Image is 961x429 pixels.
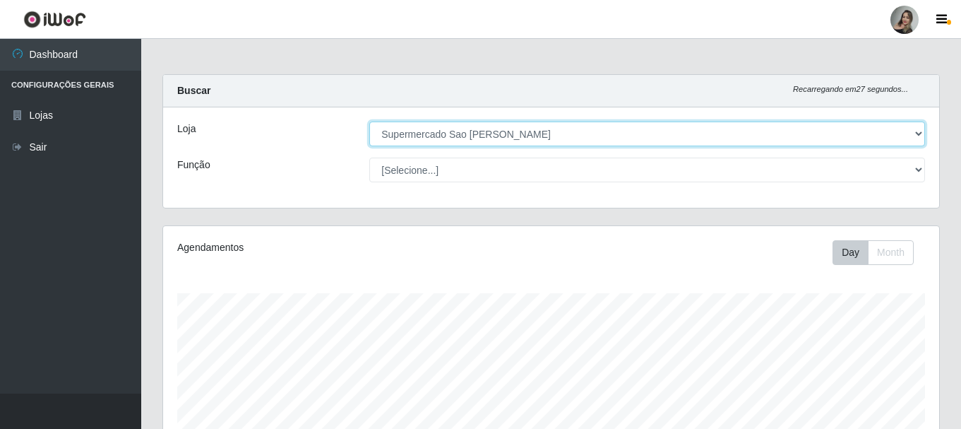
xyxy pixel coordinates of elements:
[832,240,914,265] div: First group
[177,85,210,96] strong: Buscar
[793,85,908,93] i: Recarregando em 27 segundos...
[23,11,86,28] img: CoreUI Logo
[832,240,925,265] div: Toolbar with button groups
[177,240,477,255] div: Agendamentos
[832,240,869,265] button: Day
[177,122,196,136] label: Loja
[868,240,914,265] button: Month
[177,158,210,172] label: Função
